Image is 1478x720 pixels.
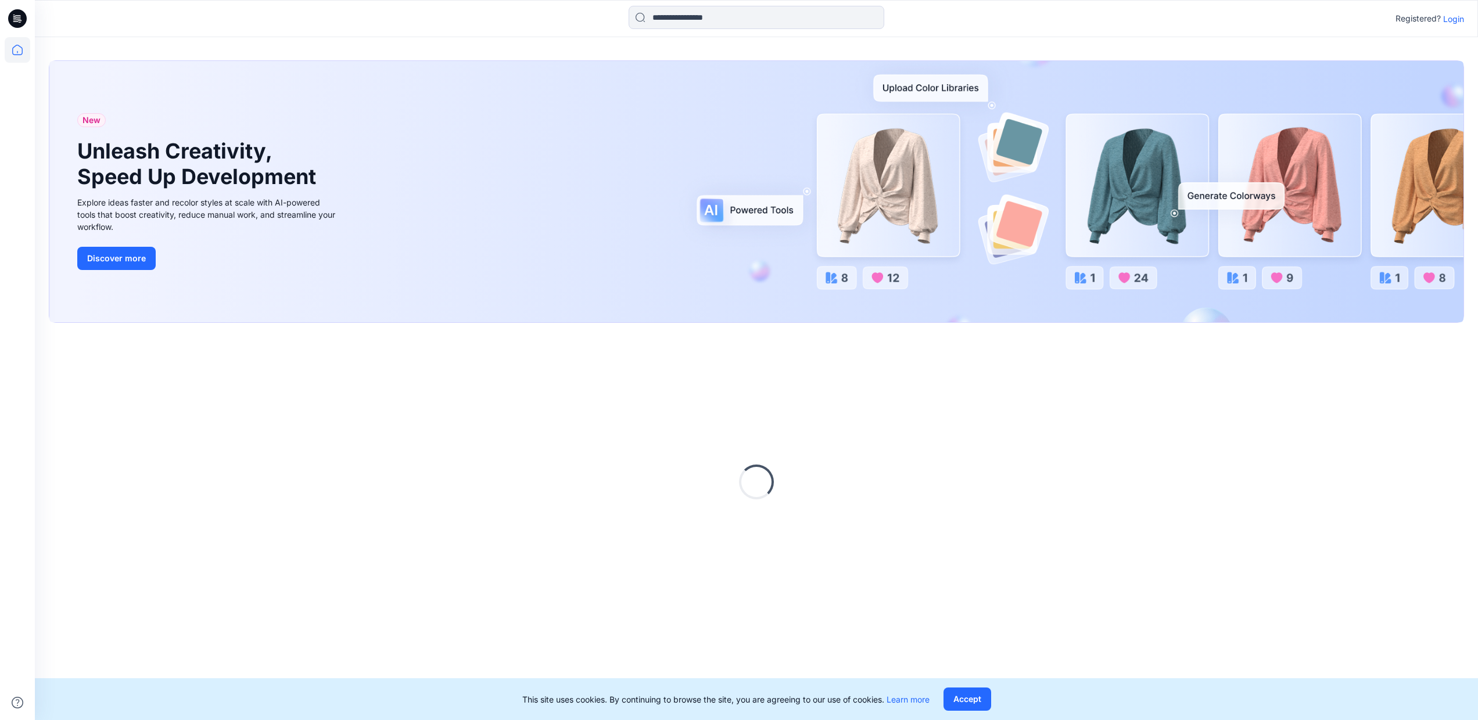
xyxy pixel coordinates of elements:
[1443,13,1464,25] p: Login
[77,196,339,233] div: Explore ideas faster and recolor styles at scale with AI-powered tools that boost creativity, red...
[522,693,930,705] p: This site uses cookies. By continuing to browse the site, you are agreeing to our use of cookies.
[887,694,930,704] a: Learn more
[77,247,339,270] a: Discover more
[1396,12,1441,26] p: Registered?
[77,139,321,189] h1: Unleash Creativity, Speed Up Development
[77,247,156,270] button: Discover more
[82,113,101,127] span: New
[944,687,991,711] button: Accept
